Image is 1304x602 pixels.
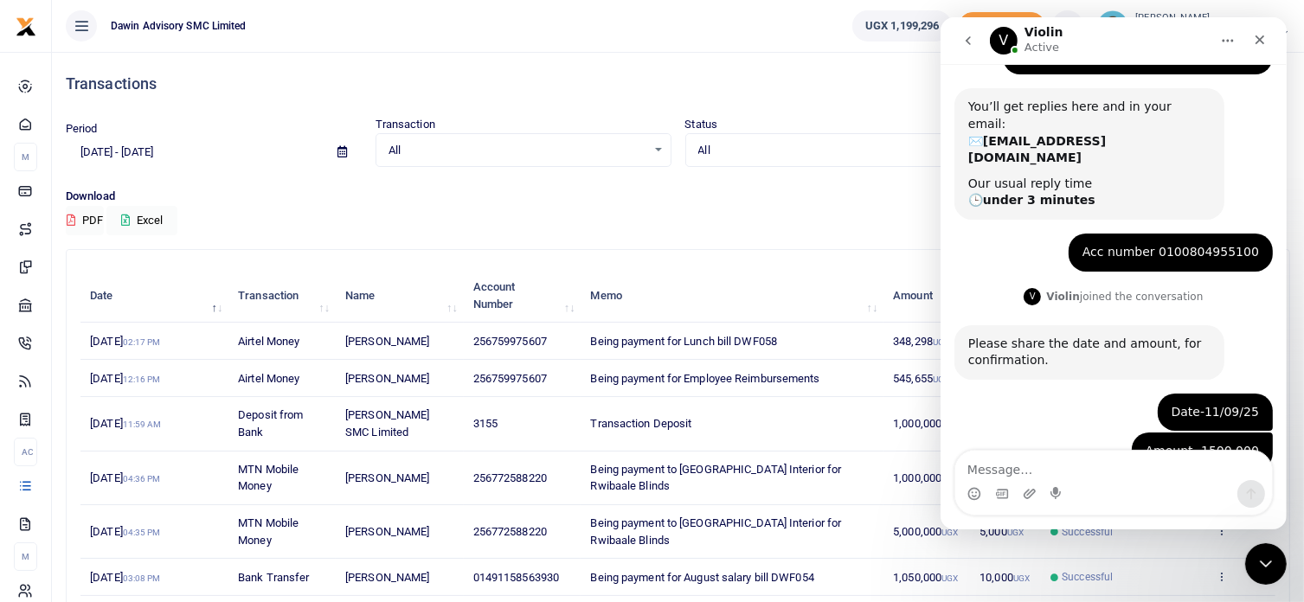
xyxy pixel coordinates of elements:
small: UGX [1007,528,1024,537]
iframe: Intercom live chat [941,17,1287,529]
label: Transaction [376,116,435,133]
h4: Transactions [66,74,1290,93]
span: UGX 1,199,296 [865,17,939,35]
span: [DATE] [90,571,160,584]
small: UGX [1013,573,1030,583]
button: Excel [106,206,177,235]
span: [PERSON_NAME] [345,372,429,385]
span: Being payment to [GEOGRAPHIC_DATA] Interior for Rwibaale Blinds [591,516,842,547]
label: Status [685,116,718,133]
span: 1,000,000 [893,417,958,430]
li: Toup your wallet [959,12,1045,41]
small: UGX [933,375,949,384]
span: [DATE] [90,417,161,430]
span: [PERSON_NAME] SMC Limited [345,408,429,439]
img: profile-user [1097,10,1128,42]
span: [DATE] [90,471,160,484]
span: 256772588220 [473,471,547,484]
span: All [698,142,956,159]
span: Being payment for August salary bill DWF054 [591,571,814,584]
small: UGX [941,573,958,583]
span: Transaction Deposit [591,417,692,430]
span: Dawin Advisory SMC Limited [104,18,254,34]
span: [PERSON_NAME] [345,335,429,348]
small: 11:59 AM [123,419,162,429]
small: UGX [933,337,949,347]
span: Being payment for Employee Reimbursements [591,372,820,385]
span: Being payment to [GEOGRAPHIC_DATA] Interior for Rwibaale Blinds [591,463,842,493]
span: 10,000 [980,571,1030,584]
span: 256759975607 [473,372,547,385]
small: 04:36 PM [123,474,161,484]
a: UGX 1,199,296 [852,10,952,42]
span: 5,000,000 [893,525,958,538]
span: Add money [959,12,1045,41]
span: 1,000,000 [893,471,958,484]
small: UGX [941,528,958,537]
span: Deposit from Bank [238,408,303,439]
span: 3155 [473,417,498,430]
small: 02:17 PM [123,337,161,347]
span: [DATE] [90,525,160,538]
span: [DATE] [90,335,160,348]
li: M [14,542,37,571]
th: Memo: activate to sort column ascending [581,269,883,323]
th: Transaction: activate to sort column ascending [228,269,336,323]
span: 348,298 [893,335,949,348]
th: Account Number: activate to sort column ascending [464,269,581,323]
a: profile-user [PERSON_NAME] [PERSON_NAME] SMC Limited [1097,10,1290,42]
input: select period [66,138,324,167]
button: PDF [66,206,104,235]
span: [PERSON_NAME] [345,525,429,538]
span: 1,050,000 [893,571,958,584]
span: [PERSON_NAME] [345,471,429,484]
small: 04:35 PM [123,528,161,537]
span: MTN Mobile Money [238,463,299,493]
a: logo-small logo-large logo-large [16,19,36,32]
li: Ac [14,438,37,466]
small: [PERSON_NAME] [1135,11,1290,26]
span: Being payment for Lunch bill DWF058 [591,335,778,348]
th: Date: activate to sort column descending [80,269,228,323]
span: 5,000 [980,525,1024,538]
span: 256759975607 [473,335,547,348]
span: Airtel Money [238,372,299,385]
small: 03:08 PM [123,573,161,583]
span: 545,655 [893,372,949,385]
span: [DATE] [90,372,160,385]
small: 12:16 PM [123,375,161,384]
iframe: Intercom live chat [1245,543,1287,585]
span: [PERSON_NAME] [345,571,429,584]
